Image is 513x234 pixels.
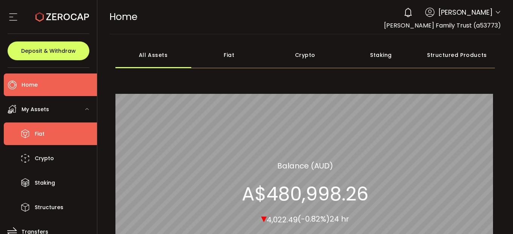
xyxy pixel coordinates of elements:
div: Fiat [191,42,267,68]
span: Structures [35,202,63,213]
span: 4,022.49 [267,214,298,225]
span: Home [22,80,38,90]
button: Deposit & Withdraw [8,41,89,60]
span: My Assets [22,104,49,115]
span: Staking [35,177,55,188]
span: 24 hr [330,214,349,224]
span: [PERSON_NAME] Family Trust (a53773) [384,21,501,30]
iframe: Chat Widget [475,198,513,234]
section: A$480,998.26 [242,182,369,205]
section: Balance (AUD) [277,160,333,171]
span: [PERSON_NAME] [438,7,493,17]
span: Home [109,10,137,23]
div: All Assets [115,42,191,68]
span: (-0.82%) [298,214,330,224]
span: Crypto [35,153,54,164]
div: Staking [343,42,419,68]
div: Crypto [267,42,343,68]
span: Fiat [35,128,45,139]
div: Structured Products [419,42,495,68]
span: Deposit & Withdraw [21,48,76,54]
span: ▾ [261,210,267,226]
